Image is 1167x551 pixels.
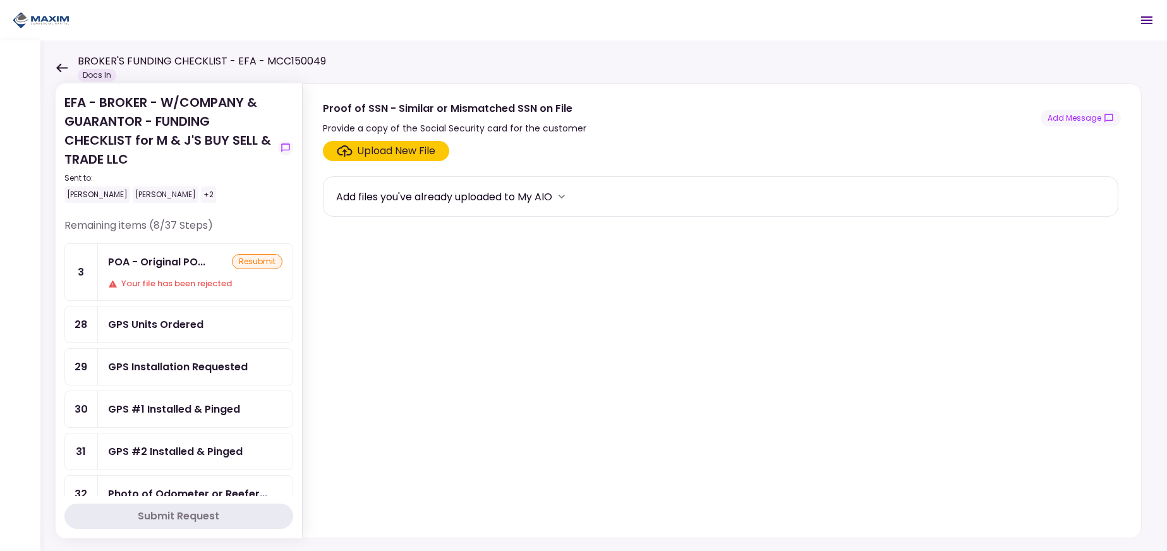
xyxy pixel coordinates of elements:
div: 29 [65,349,98,385]
div: GPS #1 Installed & Pinged [108,401,240,417]
div: GPS Installation Requested [108,359,248,375]
a: 31GPS #2 Installed & Pinged [64,433,293,470]
a: 28GPS Units Ordered [64,306,293,343]
a: 32Photo of Odometer or Reefer hours [64,475,293,512]
div: Submit Request [138,509,220,524]
div: 31 [65,433,98,469]
a: 30GPS #1 Installed & Pinged [64,391,293,428]
a: 29GPS Installation Requested [64,348,293,385]
div: Photo of Odometer or Reefer hours [108,486,267,502]
div: 30 [65,391,98,427]
div: Remaining items (8/37 Steps) [64,218,293,243]
div: Proof of SSN - Similar or Mismatched SSN on FileProvide a copy of the Social Security card for th... [302,83,1142,538]
button: show-messages [278,140,293,155]
div: POA - Original POA (not CA or GA) [108,254,205,270]
div: Your file has been rejected [108,277,282,290]
div: Sent to: [64,173,273,184]
a: 3POA - Original POA (not CA or GA)resubmitYour file has been rejected [64,243,293,301]
div: Add files you've already uploaded to My AIO [336,189,552,205]
div: Docs In [78,69,116,82]
span: Click here to upload the required document [323,141,449,161]
div: Proof of SSN - Similar or Mismatched SSN on File [323,100,586,116]
button: Submit Request [64,504,293,529]
div: Provide a copy of the Social Security card for the customer [323,121,586,136]
div: 32 [65,476,98,512]
h1: BROKER'S FUNDING CHECKLIST - EFA - MCC150049 [78,54,326,69]
div: 3 [65,244,98,300]
div: GPS #2 Installed & Pinged [108,444,243,459]
div: resubmit [232,254,282,269]
img: Partner icon [13,11,70,30]
div: GPS Units Ordered [108,317,203,332]
div: Upload New File [358,143,436,159]
div: 28 [65,306,98,342]
div: EFA - BROKER - W/COMPANY & GUARANTOR - FUNDING CHECKLIST for M & J'S BUY SELL & TRADE LLC [64,93,273,203]
div: [PERSON_NAME] [133,186,198,203]
button: more [552,187,571,206]
button: show-messages [1041,110,1121,126]
div: +2 [201,186,216,203]
button: Open menu [1132,5,1162,35]
div: [PERSON_NAME] [64,186,130,203]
